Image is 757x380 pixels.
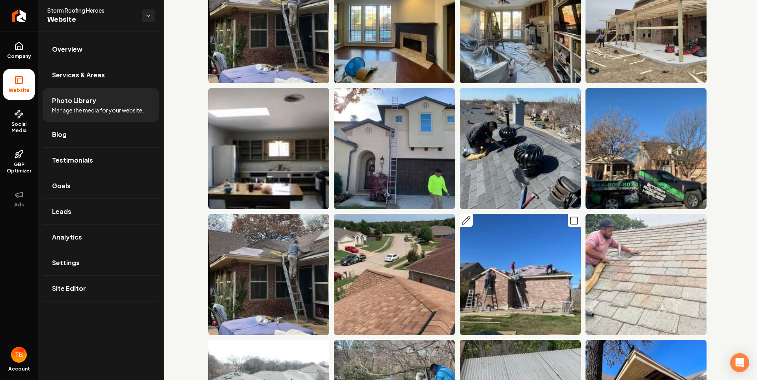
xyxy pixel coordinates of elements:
[11,347,27,363] img: Tom Bates
[52,106,144,114] span: Manage the media for your website.
[43,62,159,88] a: Services & Areas
[3,121,35,134] span: Social Media
[52,181,71,191] span: Goals
[43,148,159,173] a: Testimonials
[334,88,455,209] img: No alt text set for this photo
[52,155,93,165] span: Testimonials
[47,14,136,25] span: Website
[3,143,35,180] a: GBP Optimizer
[43,225,159,250] a: Analytics
[52,258,80,268] span: Settings
[43,122,159,147] a: Blog
[730,353,749,372] div: Open Intercom Messenger
[12,9,26,22] img: Rebolt Logo
[6,87,33,94] span: Website
[43,173,159,198] a: Goals
[52,232,82,242] span: Analytics
[43,37,159,62] a: Overview
[43,276,159,301] a: Site Editor
[52,45,82,54] span: Overview
[11,202,27,208] span: Ads
[460,88,581,209] img: No alt text set for this photo
[52,207,71,216] span: Leads
[8,366,30,372] span: Account
[585,88,707,209] img: No alt text set for this photo
[3,183,35,214] button: Ads
[3,161,35,174] span: GBP Optimizer
[208,88,329,209] img: No alt text set for this photo
[4,53,34,60] span: Company
[3,35,35,66] a: Company
[11,347,27,363] button: Open user button
[43,250,159,275] a: Settings
[3,103,35,140] a: Social Media
[334,214,455,335] img: No alt text set for this photo
[43,199,159,224] a: Leads
[52,130,67,139] span: Blog
[460,214,581,335] img: No alt text set for this photo
[52,70,105,80] span: Services & Areas
[52,284,86,293] span: Site Editor
[585,214,707,335] img: No alt text set for this photo
[47,6,136,14] span: Storm Roofing Heroes
[52,96,96,105] span: Photo Library
[208,214,329,335] img: No alt text set for this photo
